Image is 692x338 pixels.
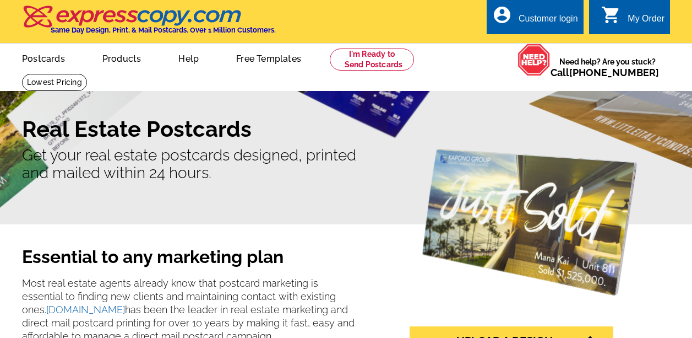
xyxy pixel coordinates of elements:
[219,45,319,71] a: Free Templates
[551,56,664,78] span: Need help? Are you stuck?
[22,246,358,272] h2: Essential to any marketing plan
[492,12,578,26] a: account_circle Customer login
[22,116,670,142] h1: Real Estate Postcards
[46,304,125,315] a: [DOMAIN_NAME]
[22,147,670,182] p: Get your real estate postcards designed, printed and mailed within 24 hours.
[51,26,276,34] h4: Same Day Design, Print, & Mail Postcards. Over 1 Million Customers.
[519,14,578,29] div: Customer login
[22,13,276,34] a: Same Day Design, Print, & Mail Postcards. Over 1 Million Customers.
[601,5,621,25] i: shopping_cart
[517,44,551,76] img: help
[85,45,159,71] a: Products
[628,14,664,29] div: My Order
[4,45,83,71] a: Postcards
[422,149,637,296] img: real-estate-postcards.png
[161,45,216,71] a: Help
[569,67,659,78] a: [PHONE_NUMBER]
[551,67,659,78] span: Call
[492,5,512,25] i: account_circle
[601,12,664,26] a: shopping_cart My Order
